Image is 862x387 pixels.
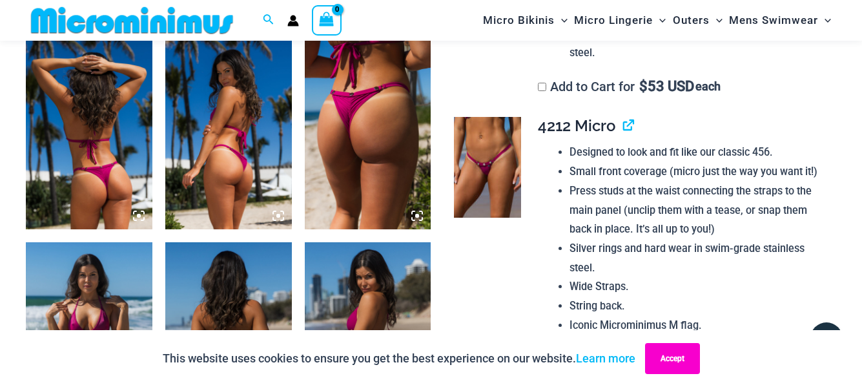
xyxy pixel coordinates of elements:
[570,182,826,239] li: Press studs at the waist connecting the straps to the main panel (unclip them with a tease, or sn...
[263,12,274,28] a: Search icon link
[670,4,726,37] a: OutersMenu ToggleMenu Toggle
[818,4,831,37] span: Menu Toggle
[673,4,710,37] span: Outers
[639,78,648,94] span: $
[305,40,431,230] img: Tight Rope Pink 4228 Thong
[570,277,826,297] li: Wide Straps.
[312,5,342,35] a: View Shopping Cart, empty
[538,79,721,94] label: Add to Cart for
[570,239,826,277] li: Silver rings and hard wear in swim-grade stainless steel.
[571,4,669,37] a: Micro LingerieMenu ToggleMenu Toggle
[26,6,238,35] img: MM SHOP LOGO FLAT
[710,4,723,37] span: Menu Toggle
[645,343,700,374] button: Accept
[26,40,152,230] img: Tight Rope Pink 319 Top 4228 Thong
[165,40,292,230] img: Tight Rope Pink 319 Top 4228 Thong
[574,4,653,37] span: Micro Lingerie
[555,4,568,37] span: Menu Toggle
[639,80,694,93] span: 53 USD
[576,351,635,365] a: Learn more
[454,117,521,218] img: Tight Rope Pink 319 4212 Micro
[729,4,818,37] span: Mens Swimwear
[478,2,836,39] nav: Site Navigation
[570,25,826,63] li: Silver rings and hard wear in swim-grade stainless steel.
[570,297,826,316] li: String back.
[538,116,615,135] span: 4212 Micro
[726,4,834,37] a: Mens SwimwearMenu ToggleMenu Toggle
[538,83,546,91] input: Add to Cart for$53 USD each
[480,4,571,37] a: Micro BikinisMenu ToggleMenu Toggle
[653,4,666,37] span: Menu Toggle
[570,143,826,162] li: Designed to look and fit like our classic 456.
[163,349,635,368] p: This website uses cookies to ensure you get the best experience on our website.
[570,162,826,182] li: Small front coverage (micro just the way you want it!)
[695,80,721,93] span: each
[570,316,826,335] li: Iconic Microminimus M flag.
[483,4,555,37] span: Micro Bikinis
[287,15,299,26] a: Account icon link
